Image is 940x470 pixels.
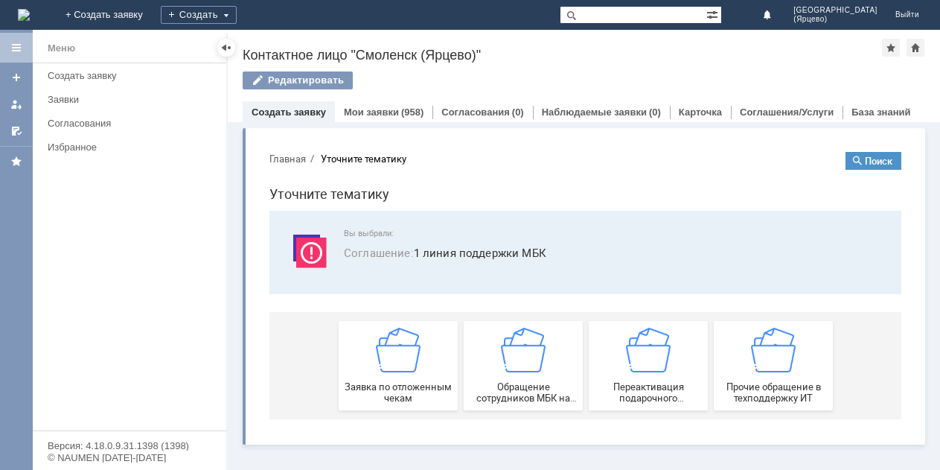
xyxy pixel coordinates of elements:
[211,241,321,264] span: Обращение сотрудников МБК на недоступность тех. поддержки
[18,9,30,21] a: Перейти на домашнюю страницу
[461,241,571,264] span: Прочие обращение в техподдержку ИТ
[706,7,721,21] span: Расширенный поиск
[42,64,223,87] a: Создать заявку
[217,39,235,57] div: Скрыть меню
[161,6,237,24] div: Создать
[4,66,28,89] a: Создать заявку
[30,89,74,133] img: svg%3E
[12,12,48,25] button: Главная
[336,241,446,264] span: Переактивация подарочного сертификата
[740,107,834,118] a: Соглашения/Услуги
[441,107,510,118] a: Согласования
[4,92,28,116] a: Мои заявки
[243,188,288,232] img: getfafe0041f1c547558d014b707d1d9f05
[401,107,423,118] div: (958)
[243,48,882,63] div: Контактное лицо "Смоленск (Ярцево)"
[86,104,626,121] span: 1 линия поддержки МБК
[81,181,200,270] button: Заявка по отложенным чекам
[851,107,910,118] a: База знаний
[679,107,722,118] a: Карточка
[252,107,326,118] a: Создать заявку
[493,188,538,232] img: getfafe0041f1c547558d014b707d1d9f05
[42,88,223,111] a: Заявки
[48,441,211,451] div: Версия: 4.18.0.9.31.1398 (1398)
[368,188,413,232] img: getfafe0041f1c547558d014b707d1d9f05
[48,39,75,57] div: Меню
[542,107,647,118] a: Наблюдаемые заявки
[206,181,325,270] button: Обращение сотрудников МБК на недоступность тех. поддержки
[48,142,201,153] div: Избранное
[18,9,30,21] img: logo
[793,6,877,15] span: [GEOGRAPHIC_DATA]
[118,188,163,232] img: getfafe0041f1c547558d014b707d1d9f05
[512,107,524,118] div: (0)
[42,112,223,135] a: Согласования
[649,107,661,118] div: (0)
[48,94,217,105] div: Заявки
[48,70,217,81] div: Создать заявку
[344,107,399,118] a: Мои заявки
[63,13,149,25] div: Уточните тематику
[86,241,196,264] span: Заявка по отложенным чекам
[48,118,217,129] div: Согласования
[48,453,211,463] div: © NAUMEN [DATE]-[DATE]
[12,43,644,65] h1: Уточните тематику
[331,181,450,270] a: Переактивация подарочного сертификата
[4,119,28,143] a: Мои согласования
[86,105,156,120] span: Соглашение :
[456,181,575,270] a: Прочие обращение в техподдержку ИТ
[793,15,877,24] span: (Ярцево)
[588,12,644,30] button: Поиск
[86,89,626,98] span: Вы выбрали:
[882,39,900,57] div: Добавить в избранное
[907,39,924,57] div: Сделать домашней страницей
